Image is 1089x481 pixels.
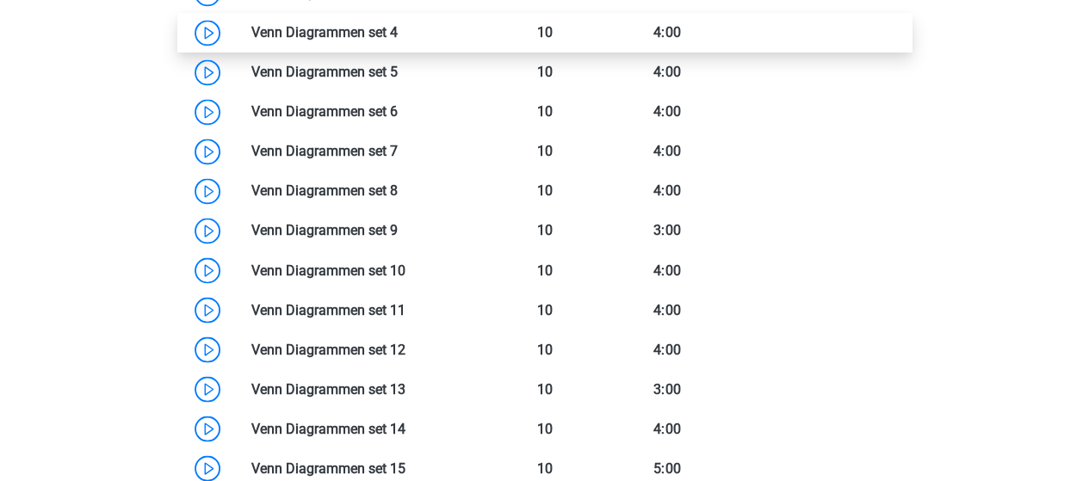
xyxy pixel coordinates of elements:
div: Venn Diagrammen set 7 [238,141,484,162]
div: Venn Diagrammen set 4 [238,22,484,43]
div: Venn Diagrammen set 9 [238,220,484,241]
div: Venn Diagrammen set 12 [238,339,484,360]
div: Venn Diagrammen set 13 [238,379,484,399]
div: Venn Diagrammen set 11 [238,299,484,320]
div: Venn Diagrammen set 8 [238,181,484,201]
div: Venn Diagrammen set 10 [238,260,484,281]
div: Venn Diagrammen set 14 [238,418,484,439]
div: Venn Diagrammen set 6 [238,102,484,122]
div: Venn Diagrammen set 15 [238,458,484,478]
div: Venn Diagrammen set 5 [238,62,484,83]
